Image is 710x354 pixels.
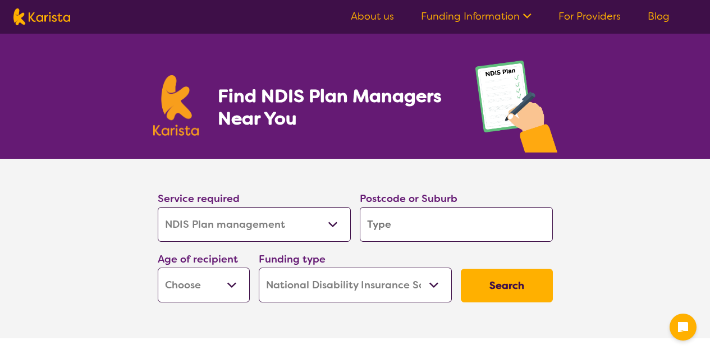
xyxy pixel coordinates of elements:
a: Funding Information [421,10,532,23]
label: Age of recipient [158,252,238,266]
label: Service required [158,192,240,205]
button: Search [461,269,553,302]
label: Postcode or Suburb [360,192,457,205]
a: About us [351,10,394,23]
img: plan-management [475,61,557,159]
a: Blog [648,10,670,23]
input: Type [360,207,553,242]
a: For Providers [558,10,621,23]
h1: Find NDIS Plan Managers Near You [218,85,452,130]
img: Karista logo [13,8,70,25]
img: Karista logo [153,75,199,136]
label: Funding type [259,252,326,266]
